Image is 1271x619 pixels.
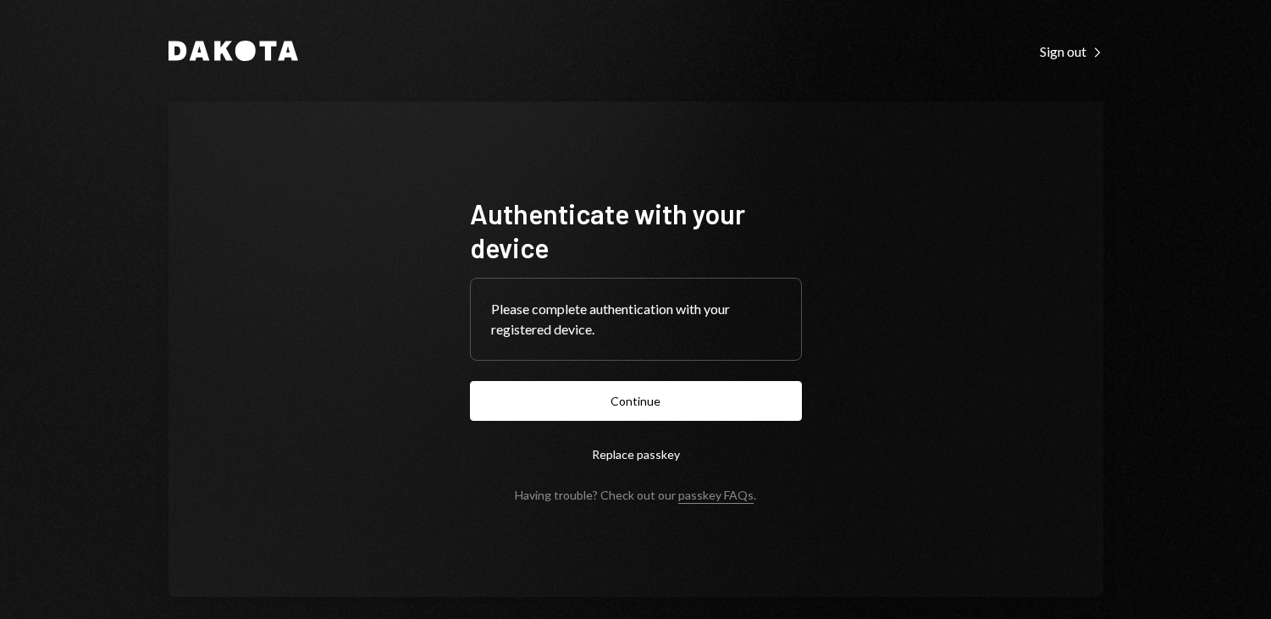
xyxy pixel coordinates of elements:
[1040,41,1103,60] a: Sign out
[470,434,802,474] button: Replace passkey
[491,299,781,340] div: Please complete authentication with your registered device.
[1040,43,1103,60] div: Sign out
[515,488,756,502] div: Having trouble? Check out our .
[678,488,754,504] a: passkey FAQs
[470,196,802,264] h1: Authenticate with your device
[470,381,802,421] button: Continue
